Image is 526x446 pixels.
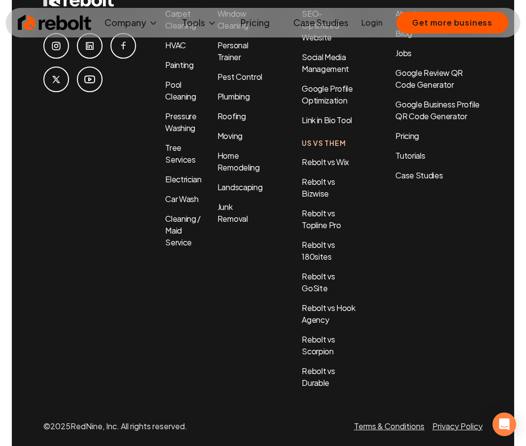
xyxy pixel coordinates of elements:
a: Google Review QR Code Generator [395,68,463,90]
a: Social Media Management [302,52,349,74]
p: © 2025 RedNine, Inc. All rights reserved. [43,420,187,432]
a: Google Business Profile QR Code Generator [395,99,480,121]
a: Link in Bio Tool [302,115,352,125]
div: Open Intercom Messenger [492,412,516,436]
a: Cleaning / Maid Service [165,213,201,247]
a: Pool Cleaning [165,79,196,102]
img: Rebolt Logo [18,13,92,33]
a: Terms & Conditions [354,421,424,431]
button: Tools [174,13,225,33]
a: Junk Removal [217,202,248,224]
a: Tutorials [395,150,483,162]
button: Get more business [396,12,508,34]
a: Car Wash [165,194,198,204]
a: Roofing [217,111,246,121]
a: Moving [217,131,243,141]
a: Pressure Washing [165,111,196,133]
h4: Us Vs Them [302,138,356,148]
a: Case Studies [395,170,483,181]
a: Home Remodeling [217,150,260,172]
a: Painting [165,60,193,70]
a: Rebolt vs 180sites [302,240,335,262]
a: Pest Control [217,71,262,82]
a: Rebolt vs Topline Pro [302,208,341,230]
a: Rebolt vs Hook Agency [302,303,355,325]
a: HVAC [165,40,186,50]
a: Privacy Policy [432,421,483,431]
a: Rebolt vs GoSite [302,271,335,293]
a: Personal Trainer [217,40,248,62]
a: Rebolt vs Bizwise [302,176,335,199]
a: Rebolt vs Durable [302,366,335,388]
a: Electrician [165,174,201,184]
a: Blog [395,28,412,38]
a: Case Studies [285,13,356,33]
a: Rebolt vs Scorpion [302,334,335,356]
a: Tree Services [165,142,195,165]
a: Landscaping [217,182,262,192]
a: Login [361,17,383,29]
a: Google Profile Optimization [302,83,353,105]
a: Pricing [233,13,278,33]
a: Rebolt vs Wix [302,157,349,167]
button: Company [97,13,166,33]
a: SEO-Optimized Website [302,8,339,42]
a: Pricing [395,130,483,142]
a: Plumbing [217,91,249,102]
a: Jobs [395,48,412,58]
